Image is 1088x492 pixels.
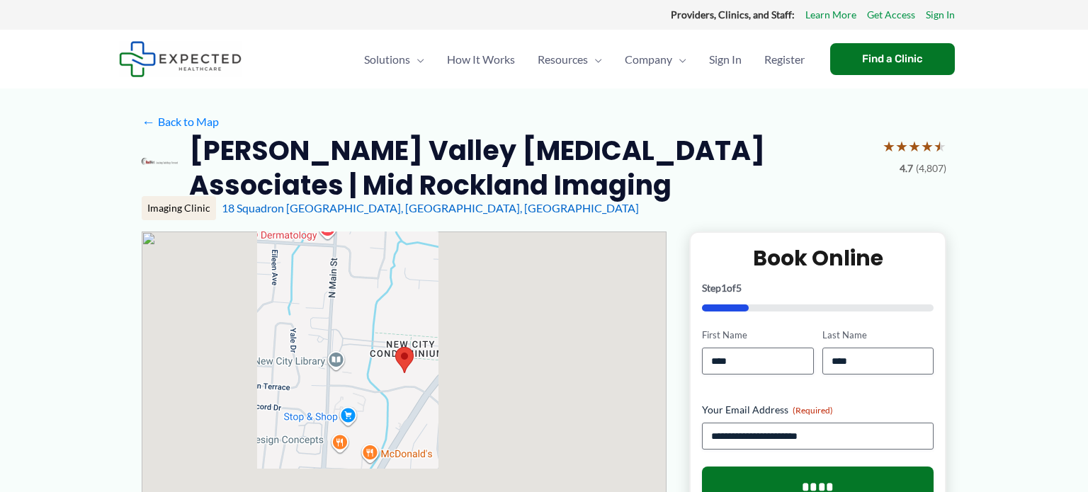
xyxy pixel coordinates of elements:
[883,133,895,159] span: ★
[921,133,934,159] span: ★
[753,35,816,84] a: Register
[793,405,833,416] span: (Required)
[709,35,742,84] span: Sign In
[671,8,795,21] strong: Providers, Clinics, and Staff:
[822,328,934,342] label: Last Name
[142,111,219,132] a: ←Back to Map
[736,282,742,294] span: 5
[900,159,913,178] span: 4.7
[119,41,242,77] img: Expected Healthcare Logo - side, dark font, small
[926,6,955,24] a: Sign In
[142,115,155,128] span: ←
[916,159,946,178] span: (4,807)
[625,35,672,84] span: Company
[353,35,816,84] nav: Primary Site Navigation
[436,35,526,84] a: How It Works
[830,43,955,75] a: Find a Clinic
[672,35,686,84] span: Menu Toggle
[189,133,871,203] h2: [PERSON_NAME] Valley [MEDICAL_DATA] Associates | Mid Rockland Imaging
[353,35,436,84] a: SolutionsMenu Toggle
[702,328,813,342] label: First Name
[222,201,639,214] a: 18 Squadron [GEOGRAPHIC_DATA], [GEOGRAPHIC_DATA], [GEOGRAPHIC_DATA]
[721,282,727,294] span: 1
[805,6,856,24] a: Learn More
[698,35,753,84] a: Sign In
[588,35,602,84] span: Menu Toggle
[613,35,698,84] a: CompanyMenu Toggle
[934,133,946,159] span: ★
[447,35,515,84] span: How It Works
[142,196,216,220] div: Imaging Clinic
[867,6,915,24] a: Get Access
[410,35,424,84] span: Menu Toggle
[895,133,908,159] span: ★
[702,244,934,272] h2: Book Online
[908,133,921,159] span: ★
[526,35,613,84] a: ResourcesMenu Toggle
[702,283,934,293] p: Step of
[764,35,805,84] span: Register
[364,35,410,84] span: Solutions
[538,35,588,84] span: Resources
[702,403,934,417] label: Your Email Address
